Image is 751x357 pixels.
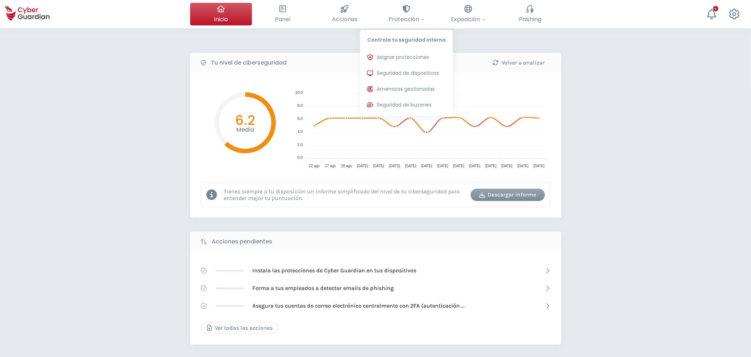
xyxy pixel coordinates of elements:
[297,129,303,134] tspan: 4.0
[314,3,376,25] button: Acciones
[253,302,465,310] p: Asegura tus cuentas de correo electrónico centralmente con 2FA (autenticación de doble factor)
[499,3,561,25] button: Phishing
[360,82,453,96] button: Amenazas gestionadas
[206,324,273,332] div: Ver todas las acciones
[469,164,480,168] tspan: [DATE]
[482,56,556,69] button: Volver a analizar
[501,164,512,168] tspan: [DATE]
[214,15,228,24] span: Inicio
[373,164,384,168] tspan: [DATE]
[389,164,400,168] tspan: [DATE]
[252,3,314,25] button: Panel
[224,188,465,201] p: Tienes siempre a tu disposición un informe simplificado del nivel de tu ciberseguridad para enten...
[211,59,287,67] b: Tu nivel de ciberseguridad
[485,164,497,168] tspan: [DATE]
[297,143,303,147] tspan: 2.0
[297,103,303,108] tspan: 8.0
[377,54,429,61] span: Asignar protecciones
[487,59,551,67] div: Volver a analizar
[253,284,394,292] p: Forma a tus empleados a detectar emails de phishing
[377,101,432,109] span: Seguridad de buzones
[451,15,486,24] span: Exposición
[190,3,252,25] button: Inicio
[201,322,278,334] button: Ver todas las acciones
[377,85,435,93] span: Amenazas gestionadas
[437,164,448,168] tspan: [DATE]
[341,164,352,168] tspan: 28 ago
[405,164,416,168] tspan: [DATE]
[297,156,303,160] tspan: 0.0
[388,15,424,24] span: Protección
[253,267,417,274] p: Instala las protecciones de Cyber Guardian en tus dispositivos
[357,164,368,168] tspan: [DATE]
[325,164,336,168] tspan: 27 ago
[519,15,541,24] span: Phishing
[438,3,499,25] button: Exposición
[471,189,545,201] button: Descargar informe
[360,30,453,47] p: Controla tu seguridad interna
[377,69,439,77] span: Seguridad de dispositivos
[453,164,464,168] tspan: [DATE]
[360,66,453,80] button: Seguridad de dispositivos
[309,164,320,168] tspan: 22 ago
[476,190,540,199] div: Descargar informe
[533,164,545,168] tspan: [DATE]
[297,116,303,121] tspan: 6.0
[275,15,291,24] span: Panel
[360,98,453,112] button: Seguridad de buzones
[360,50,453,65] button: Asignar protecciones
[517,164,529,168] tspan: [DATE]
[376,3,438,25] button: ProtecciónControla tu seguridad internaAsignar proteccionesSeguridad de dispositivosAmenazas gest...
[295,91,303,95] tspan: 10.0
[421,164,432,168] tspan: [DATE]
[332,15,357,24] span: Acciones
[212,237,272,246] b: Acciones pendientes
[713,6,718,11] div: +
